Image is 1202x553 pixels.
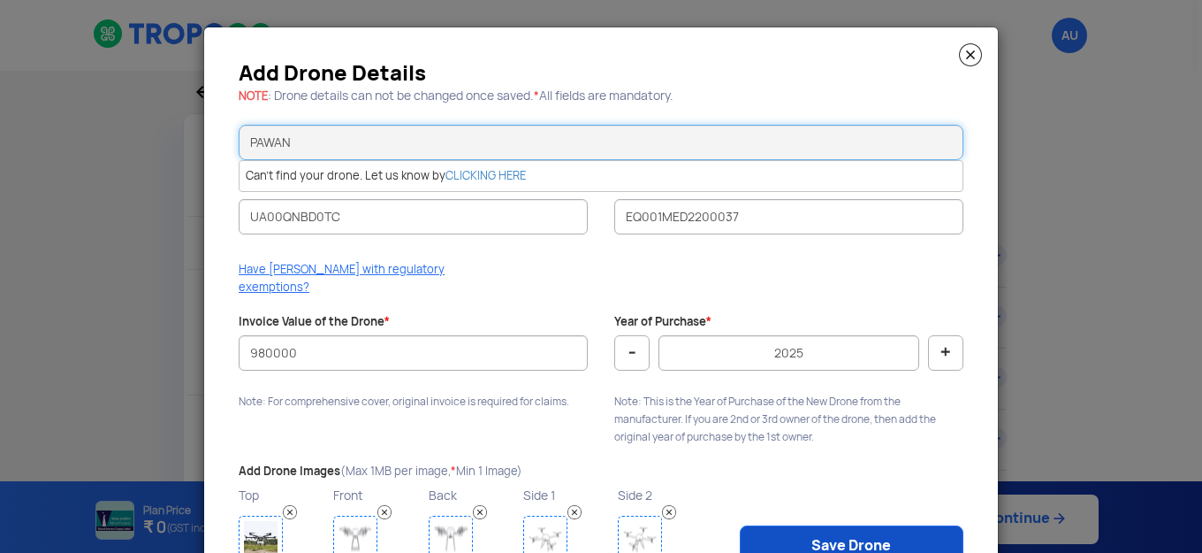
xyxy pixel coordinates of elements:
[614,393,963,446] p: Note: This is the Year of Purchase of the New Drone from the manufacturer. If you are 2nd or 3rd ...
[239,484,329,507] p: Top
[377,505,392,519] img: Remove Image
[928,335,963,371] button: +
[567,505,582,519] img: Remove Image
[240,161,962,191] li: Can't find your drone. Let us know by
[614,335,650,371] button: -
[340,464,522,479] span: (Max 1MB per image, Min 1 Image)
[239,261,461,296] p: Have [PERSON_NAME] with regulatory exemptions?
[333,484,423,507] p: Front
[239,393,588,411] p: Note: For comprehensive cover, original invoice is required for claims.
[239,89,963,103] h5: : Drone details can not be changed once saved. All fields are mandatory.
[662,505,676,519] img: Remove Image
[445,168,526,183] a: CLICKING HERE
[473,505,487,519] img: Remove Image
[239,125,963,160] input: Drone Model : Search by name or brand, eg DOPO, Dhaksha
[239,464,522,480] label: Add Drone Images
[523,484,613,507] p: Side 1
[959,43,982,66] img: close
[239,88,268,104] span: NOTE
[239,314,390,331] label: Invoice Value of the Drone
[618,484,708,507] p: Side 2
[239,66,963,81] h3: Add Drone Details
[614,314,711,331] label: Year of Purchase
[429,484,519,507] p: Back
[283,505,297,519] img: Remove Image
